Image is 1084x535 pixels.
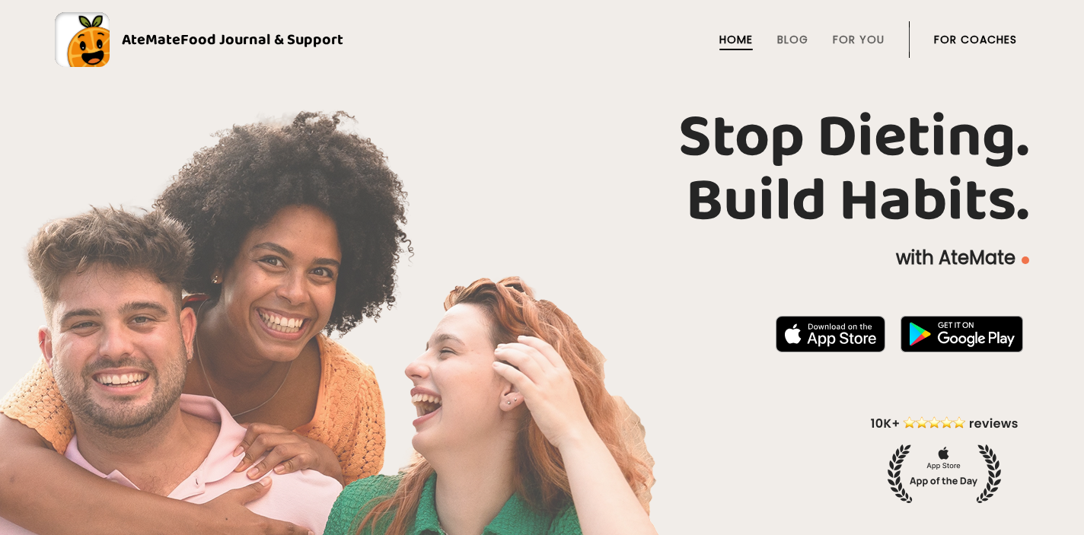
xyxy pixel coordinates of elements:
[110,27,343,52] div: AteMate
[180,27,343,52] span: Food Journal & Support
[55,12,1029,67] a: AteMateFood Journal & Support
[55,106,1029,234] h1: Stop Dieting. Build Habits.
[776,316,885,352] img: badge-download-apple.svg
[55,246,1029,270] p: with AteMate
[833,33,885,46] a: For You
[934,33,1017,46] a: For Coaches
[901,316,1023,352] img: badge-download-google.png
[859,414,1029,503] img: home-hero-appoftheday.png
[719,33,753,46] a: Home
[777,33,808,46] a: Blog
